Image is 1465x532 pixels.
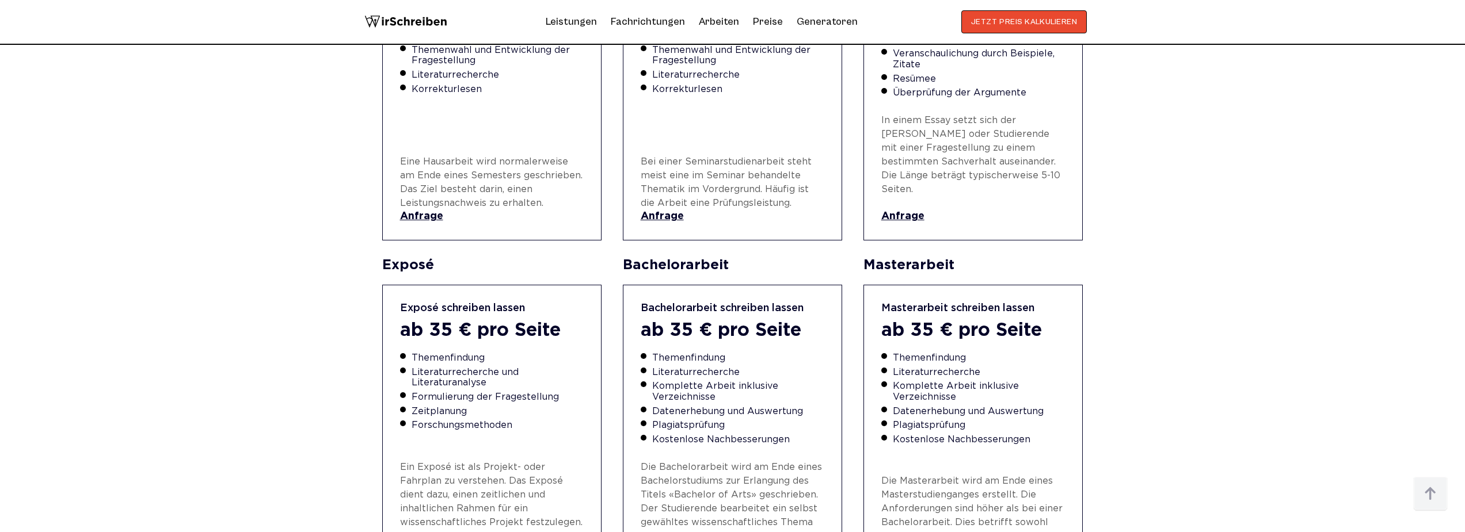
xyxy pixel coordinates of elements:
img: button top [1413,477,1448,511]
a: Generatoren [797,13,858,31]
li: Plagiatsprüfung [893,420,1066,431]
div: Exposé [382,258,602,274]
li: Kostenlose Nachbesserungen [652,435,825,445]
a: Anfrage [400,210,584,223]
li: Themenwahl und Entwicklung der Fragestellung [412,45,584,67]
li: Resümee [893,74,1066,85]
li: Korrekturlesen [652,85,825,95]
div: ab 35 € pro Seite [641,320,825,342]
li: Themenfindung [652,353,825,363]
li: Datenerhebung und Auswertung [652,407,825,417]
li: Forschungsmethoden [412,420,584,431]
li: Literaturrecherche und Literaturanalyse [412,368,584,389]
li: Literaturrecherche [652,368,825,378]
div: Bachelorarbeit [623,258,843,274]
a: Fachrichtungen [611,13,685,31]
li: Themenfindung [893,353,1066,363]
div: ab 35 € pro Seite [881,320,1066,342]
a: Anfrage [641,210,825,223]
li: Plagiatsprüfung [652,420,825,431]
a: Anfrage [881,210,1066,223]
div: Bachelorarbeit schreiben lassen [641,303,825,315]
li: Datenerhebung und Auswertung [893,407,1066,417]
li: Komplette Arbeit inklusive Verzeichnisse [893,381,1066,403]
li: Zeitplanung [412,407,584,417]
li: Überprüfung der Argumente [893,88,1066,98]
div: Masterarbeit [863,258,1083,274]
div: ab 35 € pro Seite [400,320,584,342]
div: Masterarbeit schreiben lassen [881,303,1066,315]
a: Preise [753,16,783,28]
li: Literaturrecherche [893,368,1066,378]
a: Arbeiten [699,13,739,31]
li: Literaturrecherche [412,70,584,81]
li: Literaturrecherche [652,70,825,81]
li: Komplette Arbeit inklusive Verzeichnisse [652,381,825,403]
img: logo wirschreiben [364,10,447,33]
a: Leistungen [546,13,597,31]
li: Themenwahl und Entwicklung der Fragestellung [652,45,825,67]
p: In einem Essay setzt sich der [PERSON_NAME] oder Studierende mit einer Fragestellung zu einem bes... [881,114,1066,197]
button: JETZT PREIS KALKULIEREN [961,10,1087,33]
li: Veranschaulichung durch Beispiele, Zitate [893,49,1066,70]
li: Korrekturlesen [412,85,584,95]
p: Bei einer Seminarstudienarbeit steht meist eine im Seminar behandelte Thematik im Vordergrund. Hä... [641,155,825,210]
li: Themenfindung [412,353,584,363]
p: Eine Hausarbeit wird normalerweise am Ende eines Semesters geschrieben. Das Ziel besteht darin, e... [400,155,584,210]
li: Formulierung der Fragestellung [412,392,584,403]
li: Kostenlose Nachbesserungen [893,435,1066,445]
div: Exposé schreiben lassen [400,303,584,315]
